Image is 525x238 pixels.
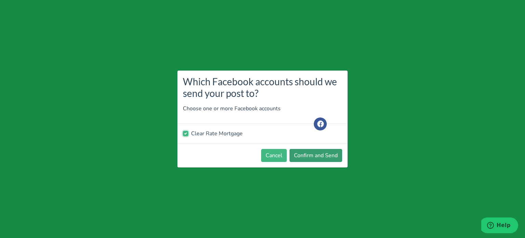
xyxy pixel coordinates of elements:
button: Confirm and Send [290,149,342,162]
button: Cancel [261,149,287,162]
h3: Which Facebook accounts should we send your post to? [183,76,342,99]
label: Clear Rate Mortgage [191,129,243,138]
iframe: Opens a widget where you can find more information [481,217,518,235]
p: Choose one or more Facebook accounts [183,104,342,113]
